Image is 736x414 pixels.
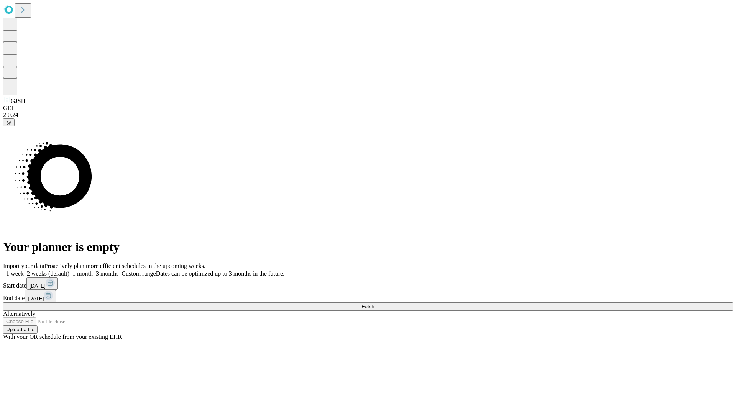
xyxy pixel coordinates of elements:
span: 1 week [6,270,24,277]
span: 3 months [96,270,118,277]
h1: Your planner is empty [3,240,733,254]
div: 2.0.241 [3,112,733,118]
div: Start date [3,277,733,290]
span: Alternatively [3,310,35,317]
button: [DATE] [26,277,58,290]
button: @ [3,118,15,127]
button: Upload a file [3,325,38,333]
span: @ [6,120,11,125]
span: 1 month [72,270,93,277]
span: [DATE] [28,296,44,301]
span: Fetch [361,304,374,309]
span: GJSH [11,98,25,104]
div: End date [3,290,733,302]
span: Proactively plan more efficient schedules in the upcoming weeks. [44,263,205,269]
button: [DATE] [25,290,56,302]
span: Dates can be optimized up to 3 months in the future. [156,270,284,277]
div: GEI [3,105,733,112]
span: Custom range [122,270,156,277]
span: 2 weeks (default) [27,270,69,277]
button: Fetch [3,302,733,310]
span: Import your data [3,263,44,269]
span: [DATE] [30,283,46,289]
span: With your OR schedule from your existing EHR [3,333,122,340]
